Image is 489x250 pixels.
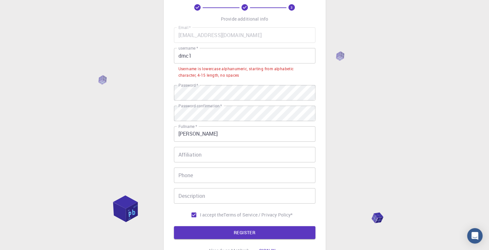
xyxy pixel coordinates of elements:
[223,212,293,218] p: Terms of Service / Privacy Policy *
[178,82,198,88] label: Password
[467,228,483,244] div: Open Intercom Messenger
[178,45,198,51] label: username
[221,16,268,22] p: Provide additional info
[178,124,197,129] label: Fullname
[291,5,293,10] text: 3
[178,66,311,79] div: Username is lowercase alphanumeric, starting from alphabetic character, 4-15 length, no spaces
[174,226,315,239] button: REGISTER
[178,103,222,109] label: Password confirmation
[178,25,191,30] label: Email
[223,212,293,218] a: Terms of Service / Privacy Policy*
[200,212,224,218] span: I accept the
